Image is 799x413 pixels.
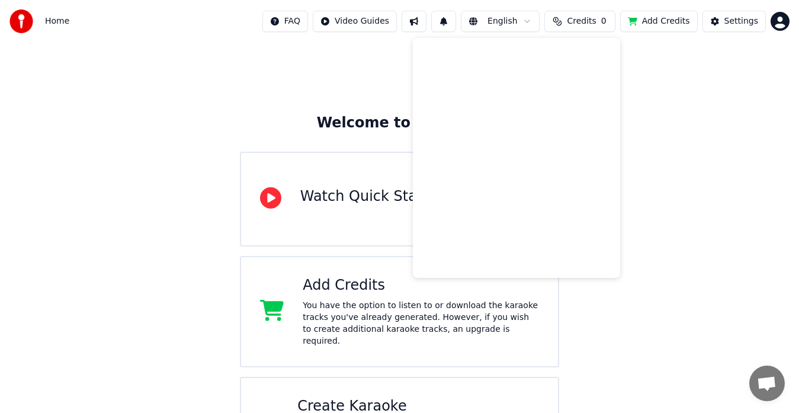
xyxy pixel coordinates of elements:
button: FAQ [262,11,308,32]
span: 0 [601,15,607,27]
img: youka [9,9,33,33]
span: Home [45,15,69,27]
button: Credits0 [544,11,615,32]
div: Watch Quick Start Video [300,187,473,206]
nav: breadcrumb [45,15,69,27]
span: Credits [567,15,596,27]
button: Settings [702,11,766,32]
div: Welcome to Youka [317,114,483,133]
div: Open chat [749,366,785,401]
button: Add Credits [620,11,698,32]
button: Video Guides [313,11,397,32]
div: Settings [724,15,758,27]
div: Add Credits [303,276,539,295]
div: You have the option to listen to or download the karaoke tracks you've already generated. However... [303,300,539,347]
